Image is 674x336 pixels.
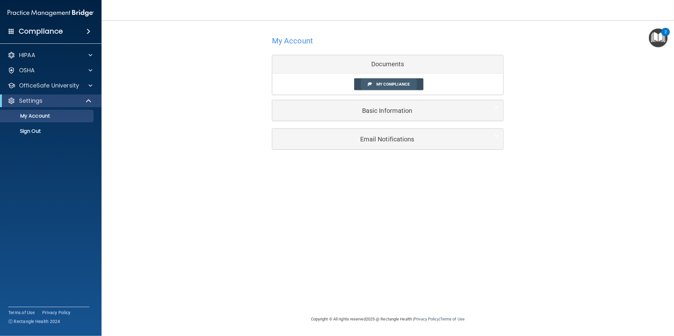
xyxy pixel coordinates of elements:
[277,103,499,118] a: Basic Information
[19,67,35,74] p: OSHA
[42,309,71,316] a: Privacy Policy
[8,318,60,325] span: Ⓒ Rectangle Health 2024
[414,317,439,321] a: Privacy Policy
[8,67,92,74] a: OSHA
[8,97,92,105] a: Settings
[277,136,479,143] h5: Email Notifications
[4,128,91,134] p: Sign Out
[8,82,92,89] a: OfficeSafe University
[4,113,91,119] p: My Account
[376,82,410,87] span: My Compliance
[19,97,43,105] p: Settings
[8,309,35,316] a: Terms of Use
[277,107,479,114] h5: Basic Information
[8,7,94,19] img: PMB logo
[440,317,465,321] a: Terms of Use
[272,55,503,74] div: Documents
[272,37,313,45] h4: My Account
[565,292,666,316] iframe: Drift Widget Chat Controller
[19,27,63,36] h4: Compliance
[649,29,668,47] button: Open Resource Center, 2 new notifications
[8,51,92,59] a: HIPAA
[272,309,504,329] div: Copyright © All rights reserved 2025 @ Rectangle Health | |
[664,32,667,40] div: 2
[277,132,499,146] a: Email Notifications
[19,51,35,59] p: HIPAA
[19,82,79,89] p: OfficeSafe University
